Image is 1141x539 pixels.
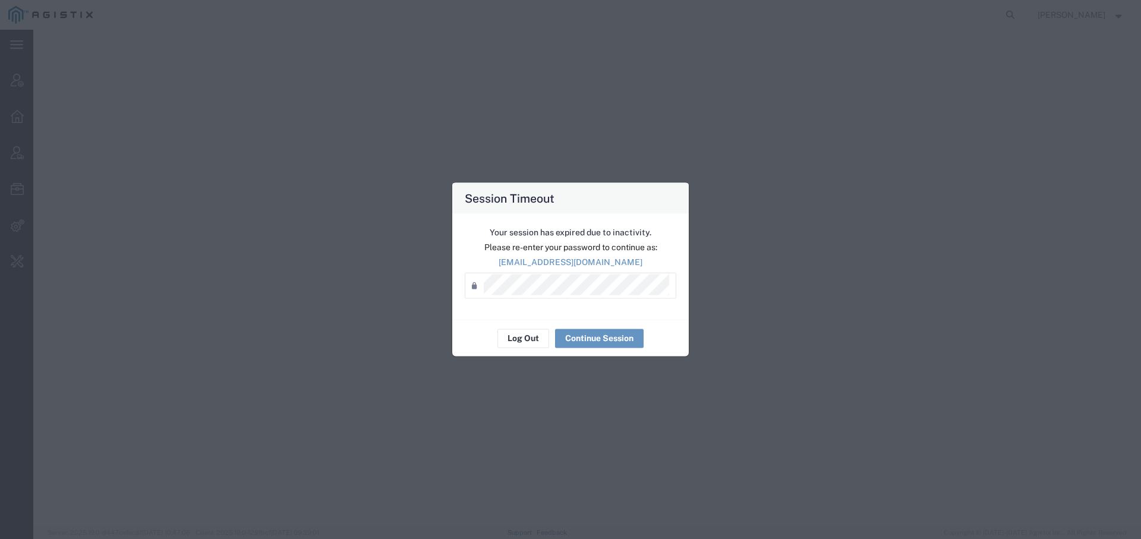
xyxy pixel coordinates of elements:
[555,329,644,348] button: Continue Session
[465,241,676,253] p: Please re-enter your password to continue as:
[465,256,676,268] p: [EMAIL_ADDRESS][DOMAIN_NAME]
[465,226,676,238] p: Your session has expired due to inactivity.
[497,329,549,348] button: Log Out
[465,189,554,206] h4: Session Timeout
